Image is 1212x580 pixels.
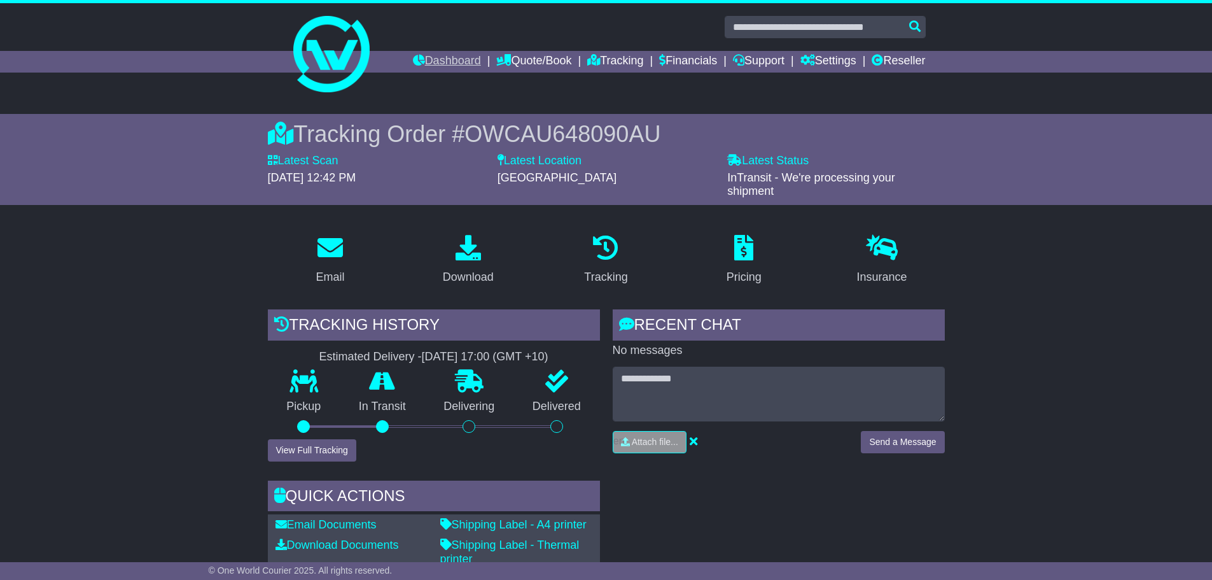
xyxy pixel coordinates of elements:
a: Tracking [587,51,643,73]
p: Delivered [513,400,600,414]
div: [DATE] 17:00 (GMT +10) [422,350,548,364]
p: Delivering [425,400,514,414]
div: Tracking [584,269,627,286]
div: Estimated Delivery - [268,350,600,364]
a: Download [435,230,502,290]
span: [GEOGRAPHIC_DATA] [498,171,616,184]
p: Pickup [268,400,340,414]
span: [DATE] 12:42 PM [268,171,356,184]
a: Shipping Label - A4 printer [440,518,587,531]
a: Email Documents [275,518,377,531]
div: Tracking history [268,309,600,344]
a: Reseller [872,51,925,73]
span: © One World Courier 2025. All rights reserved. [209,565,393,576]
label: Latest Location [498,154,582,168]
a: Download Documents [275,539,399,551]
a: Quote/Book [496,51,571,73]
a: Tracking [576,230,636,290]
a: Dashboard [413,51,481,73]
a: Email [307,230,352,290]
span: InTransit - We're processing your shipment [727,171,895,198]
div: Pricing [727,269,762,286]
a: Pricing [718,230,770,290]
button: View Full Tracking [268,439,356,462]
a: Shipping Label - Thermal printer [440,539,580,565]
a: Financials [659,51,717,73]
div: Download [443,269,494,286]
label: Latest Status [727,154,809,168]
div: RECENT CHAT [613,309,945,344]
p: In Transit [340,400,425,414]
a: Settings [800,51,856,73]
a: Support [733,51,784,73]
div: Quick Actions [268,481,600,515]
div: Tracking Order # [268,120,945,148]
span: OWCAU648090AU [464,121,660,147]
button: Send a Message [861,431,944,453]
p: No messages [613,344,945,358]
div: Email [316,269,344,286]
a: Insurance [849,230,916,290]
div: Insurance [857,269,907,286]
label: Latest Scan [268,154,338,168]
